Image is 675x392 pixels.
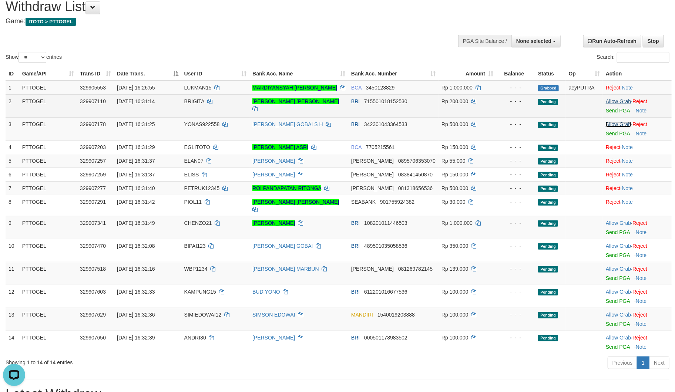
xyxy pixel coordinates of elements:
[364,98,407,104] span: Copy 715501018152530 to clipboard
[632,266,647,272] a: Reject
[252,98,339,104] a: [PERSON_NAME] [PERSON_NAME]
[80,158,106,164] span: 329907257
[606,220,632,226] span: ·
[80,243,106,249] span: 329907470
[117,266,155,272] span: [DATE] 16:32:16
[636,275,647,281] a: Note
[499,84,532,91] div: - - -
[80,312,106,318] span: 329907629
[117,312,155,318] span: [DATE] 16:32:36
[351,172,394,178] span: [PERSON_NAME]
[603,154,672,168] td: ·
[606,243,631,249] a: Allow Grab
[499,219,532,227] div: - - -
[364,243,407,249] span: Copy 489501035058536 to clipboard
[117,172,155,178] span: [DATE] 16:31:37
[364,121,407,127] span: Copy 342301043364533 to clipboard
[441,98,468,104] span: Rp 200.000
[538,85,559,91] span: Grabbed
[606,298,630,304] a: Send PGA
[6,52,62,63] label: Show entries
[117,185,155,191] span: [DATE] 16:31:40
[538,266,558,273] span: Pending
[439,67,496,81] th: Amount: activate to sort column ascending
[184,144,210,150] span: EGLITOTO
[535,67,565,81] th: Status
[19,117,77,140] td: PTTOGEL
[114,67,181,81] th: Date Trans.: activate to sort column descending
[606,229,630,235] a: Send PGA
[184,98,204,104] span: BRIGITA
[6,308,19,331] td: 13
[622,144,633,150] a: Note
[441,158,466,164] span: Rp 55.000
[606,321,630,327] a: Send PGA
[636,321,647,327] a: Note
[184,199,202,205] span: PIOL11
[184,335,206,341] span: ANDRI30
[80,85,106,91] span: 329905553
[538,145,558,151] span: Pending
[603,94,672,117] td: ·
[636,252,647,258] a: Note
[19,81,77,95] td: PTTOGEL
[603,239,672,262] td: ·
[538,122,558,128] span: Pending
[606,121,631,127] a: Allow Grab
[636,298,647,304] a: Note
[6,181,19,195] td: 7
[364,289,407,295] span: Copy 612201016677536 to clipboard
[184,243,206,249] span: BIPAI123
[19,216,77,239] td: PTTOGEL
[252,199,339,205] a: [PERSON_NAME] [PERSON_NAME]
[603,308,672,331] td: ·
[6,117,19,140] td: 3
[80,289,106,295] span: 329907603
[184,266,208,272] span: WBP1234
[19,262,77,285] td: PTTOGEL
[351,144,362,150] span: BCA
[632,121,647,127] a: Reject
[441,85,473,91] span: Rp 1.000.000
[606,275,630,281] a: Send PGA
[80,172,106,178] span: 329907259
[117,144,155,150] span: [DATE] 16:31:29
[6,81,19,95] td: 1
[538,312,558,318] span: Pending
[632,220,647,226] a: Reject
[6,140,19,154] td: 4
[608,356,637,369] a: Previous
[603,81,672,95] td: ·
[252,335,295,341] a: [PERSON_NAME]
[398,158,436,164] span: Copy 0895706353070 to clipboard
[538,199,558,206] span: Pending
[496,67,535,81] th: Balance
[19,154,77,168] td: PTTOGEL
[606,252,630,258] a: Send PGA
[19,181,77,195] td: PTTOGEL
[606,289,632,295] span: ·
[583,35,641,47] a: Run Auto-Refresh
[499,311,532,318] div: - - -
[441,289,468,295] span: Rp 100.000
[351,312,373,318] span: MANDIRI
[441,220,473,226] span: Rp 1.000.000
[606,312,631,318] a: Allow Grab
[499,242,532,250] div: - - -
[538,158,558,165] span: Pending
[603,262,672,285] td: ·
[499,121,532,128] div: - - -
[499,198,532,206] div: - - -
[606,85,621,91] a: Reject
[184,185,220,191] span: PETRUK12345
[26,18,76,26] span: ITOTO > PTTOGEL
[19,94,77,117] td: PTTOGEL
[19,168,77,181] td: PTTOGEL
[77,67,114,81] th: Trans ID: activate to sort column ascending
[499,171,532,178] div: - - -
[184,172,199,178] span: ELISS
[606,289,631,295] a: Allow Grab
[6,168,19,181] td: 6
[603,181,672,195] td: ·
[606,144,621,150] a: Reject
